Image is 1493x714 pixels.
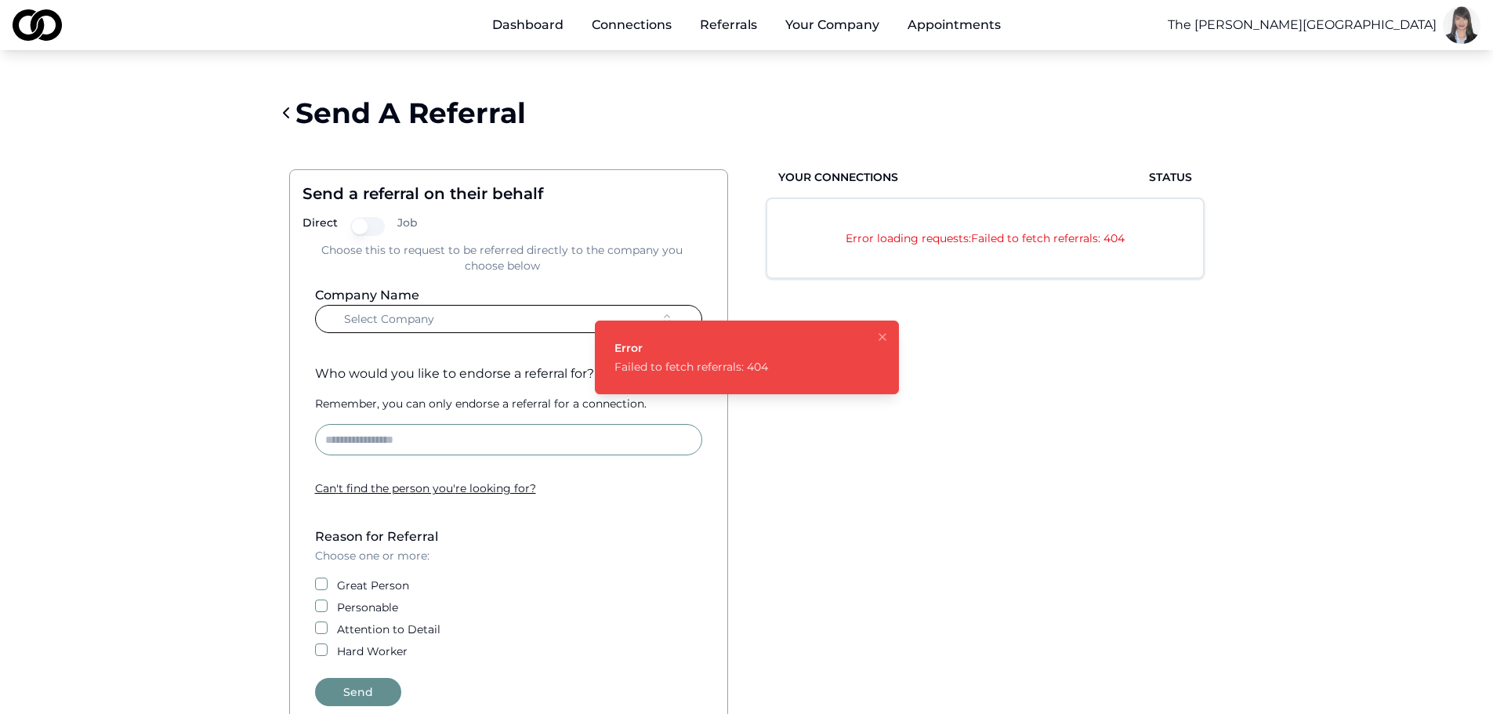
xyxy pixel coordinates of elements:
[773,9,892,41] button: Your Company
[337,600,398,615] label: Personable
[344,311,434,327] span: Select Company
[1443,6,1480,44] img: 51457996-7adf-4995-be40-a9f8ac946256-Picture1-profile_picture.jpg
[315,480,702,496] div: Can ' t find the person you ' re looking for?
[303,217,338,236] label: Direct
[337,643,408,659] label: Hard Worker
[315,678,401,706] button: Send
[480,9,1013,41] nav: Main
[778,169,898,185] span: Your Connections
[303,242,702,274] div: Choose this to request to be referred directly to the company you choose below
[895,9,1013,41] a: Appointments
[315,288,419,303] label: Company Name
[295,97,526,129] div: Send A Referral
[687,9,770,41] a: Referrals
[315,549,429,563] span: Choose one or more:
[579,9,684,41] a: Connections
[1168,16,1437,34] button: The [PERSON_NAME][GEOGRAPHIC_DATA]
[337,578,409,593] label: Great Person
[337,622,440,637] label: Attention to Detail
[315,529,438,544] label: Reason for Referral
[1149,169,1192,185] span: Status
[315,364,702,383] div: Who would you like to endorse a referral for?
[397,217,418,236] label: Job
[614,359,768,375] div: Failed to fetch referrals: 404
[303,183,702,205] div: Send a referral on their behalf
[480,9,576,41] a: Dashboard
[614,340,768,356] div: Error
[13,9,62,41] img: logo
[315,396,702,411] div: Remember, you can only endorse a referral for a connection.
[799,230,1172,246] p: Error loading requests: Failed to fetch referrals: 404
